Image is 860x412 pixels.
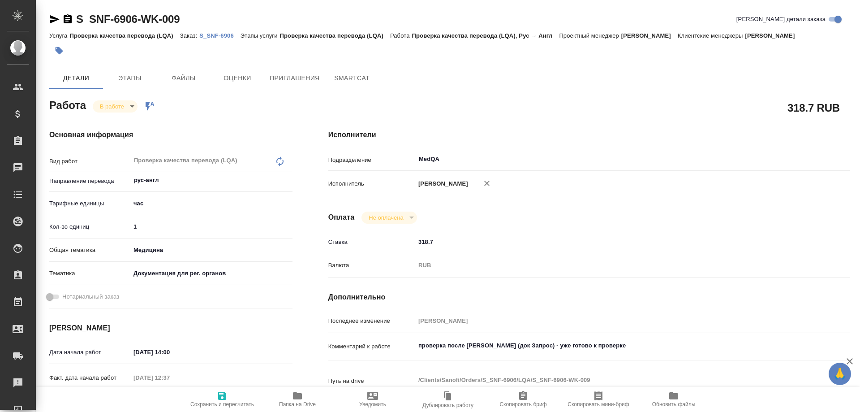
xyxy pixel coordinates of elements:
button: Добавить тэг [49,41,69,61]
p: [PERSON_NAME] [415,179,468,188]
p: Услуга [49,32,69,39]
input: ✎ Введи что-нибудь [130,220,292,233]
p: Валюта [328,261,415,270]
div: В работе [361,212,417,224]
input: Пустое поле [415,314,807,327]
button: Обновить файлы [636,387,711,412]
input: Пустое поле [130,371,209,384]
p: S_SNF-6906 [199,32,241,39]
p: Последнее изменение [328,317,415,325]
p: Проверка качества перевода (LQA) [280,32,390,39]
p: Направление перевода [49,177,130,186]
p: Клиентские менеджеры [678,32,745,39]
span: Приглашения [270,73,320,84]
button: В работе [97,103,127,110]
p: Исполнитель [328,179,415,188]
span: 🙏 [832,364,847,383]
textarea: /Clients/Sanofi/Orders/S_SNF-6906/LQA/S_SNF-6906-WK-009 [415,373,807,388]
p: [PERSON_NAME] [621,32,678,39]
input: ✎ Введи что-нибудь [130,346,209,359]
button: Уведомить [335,387,410,412]
p: Общая тематика [49,246,130,255]
p: Ставка [328,238,415,247]
button: Скопировать ссылку [62,14,73,25]
button: Сохранить и пересчитать [185,387,260,412]
h4: Основная информация [49,130,292,140]
button: Скопировать мини-бриф [561,387,636,412]
textarea: проверка после [PERSON_NAME] (док Запрос) - уже готово к проверке [415,338,807,353]
div: В работе [93,100,138,113]
h2: Работа [49,96,86,113]
span: Уведомить [359,401,386,408]
p: Тарифные единицы [49,199,130,208]
div: Медицина [130,243,292,258]
input: ✎ Введи что-нибудь [415,235,807,248]
p: Кол-во единиц [49,222,130,231]
p: Путь на drive [328,377,415,386]
button: Скопировать бриф [486,387,561,412]
h4: Исполнители [328,130,850,140]
button: Папка на Drive [260,387,335,412]
p: Подразделение [328,156,415,165]
span: Скопировать мини-бриф [568,401,629,408]
button: Не оплачена [366,214,406,221]
p: Факт. дата начала работ [49,373,130,382]
p: Проверка качества перевода (LQA) [69,32,180,39]
span: SmartCat [331,73,374,84]
button: Скопировать ссылку для ЯМессенджера [49,14,60,25]
span: [PERSON_NAME] детали заказа [736,15,826,24]
span: Скопировать бриф [499,401,546,408]
h4: Дополнительно [328,292,850,303]
p: Вид работ [49,157,130,166]
span: Сохранить и пересчитать [190,401,254,408]
span: Детали [55,73,98,84]
p: Этапы услуги [241,32,280,39]
p: Заказ: [180,32,199,39]
button: Дублировать работу [410,387,486,412]
p: Тематика [49,269,130,278]
p: Дата начала работ [49,348,130,357]
span: Нотариальный заказ [62,292,119,301]
p: Проектный менеджер [559,32,621,39]
span: Файлы [162,73,205,84]
span: Дублировать работу [422,402,473,408]
div: RUB [415,258,807,273]
span: Этапы [108,73,151,84]
div: час [130,196,292,211]
button: Удалить исполнителя [477,173,497,193]
h4: Оплата [328,212,355,223]
p: [PERSON_NAME] [745,32,801,39]
p: Комментарий к работе [328,342,415,351]
a: S_SNF-6906 [199,31,241,39]
button: 🙏 [829,363,851,385]
button: Open [802,158,804,160]
span: Оценки [216,73,259,84]
button: Open [288,179,289,181]
p: Работа [390,32,412,39]
span: Обновить файлы [652,401,696,408]
h4: [PERSON_NAME] [49,323,292,334]
a: S_SNF-6906-WK-009 [76,13,180,25]
p: Проверка качества перевода (LQA), Рус → Англ [412,32,559,39]
div: Документация для рег. органов [130,266,292,281]
span: Папка на Drive [279,401,316,408]
h2: 318.7 RUB [787,100,840,115]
